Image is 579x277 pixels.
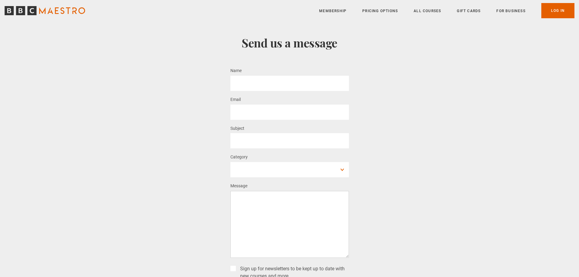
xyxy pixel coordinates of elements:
[230,96,241,103] label: Email
[5,6,85,15] svg: BBC Maestro
[230,67,242,74] label: Name
[319,8,346,14] a: Membership
[230,182,247,190] label: Message
[541,3,574,18] a: Log In
[230,154,248,161] label: Category
[319,3,574,18] nav: Primary
[496,8,525,14] a: For business
[457,8,481,14] a: Gift Cards
[362,8,398,14] a: Pricing Options
[230,125,244,132] label: Subject
[414,8,441,14] a: All Courses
